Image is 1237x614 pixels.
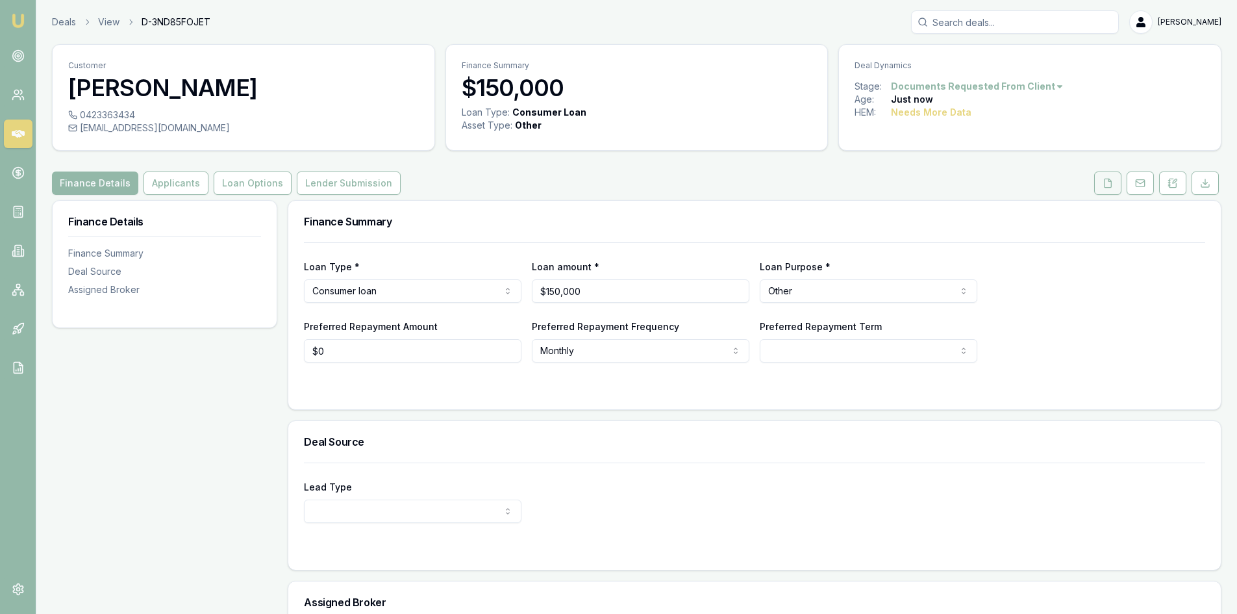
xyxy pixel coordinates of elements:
[304,339,521,363] input: $
[855,106,891,119] div: HEM:
[68,265,261,278] div: Deal Source
[142,16,210,29] span: D-3ND85FOJET
[144,172,208,195] button: Applicants
[214,172,292,195] button: Loan Options
[760,261,831,272] label: Loan Purpose *
[68,283,261,296] div: Assigned Broker
[304,216,1205,227] h3: Finance Summary
[304,437,1205,447] h3: Deal Source
[68,247,261,260] div: Finance Summary
[98,16,119,29] a: View
[1158,17,1221,27] span: [PERSON_NAME]
[512,106,586,119] div: Consumer Loan
[532,321,679,332] label: Preferred Repayment Frequency
[52,172,138,195] button: Finance Details
[68,75,419,101] h3: [PERSON_NAME]
[304,597,1205,608] h3: Assigned Broker
[462,60,812,71] p: Finance Summary
[304,261,360,272] label: Loan Type *
[211,172,294,195] a: Loan Options
[515,119,542,132] div: Other
[141,172,211,195] a: Applicants
[891,106,971,119] div: Needs More Data
[891,93,933,106] div: Just now
[297,172,401,195] button: Lender Submission
[52,16,76,29] a: Deals
[891,80,1064,93] button: Documents Requested From Client
[532,261,599,272] label: Loan amount *
[462,75,812,101] h3: $150,000
[68,109,419,122] div: 0423363434
[68,122,419,134] div: [EMAIL_ADDRESS][DOMAIN_NAME]
[68,60,419,71] p: Customer
[855,80,891,93] div: Stage:
[462,106,510,119] div: Loan Type:
[52,172,141,195] a: Finance Details
[855,60,1205,71] p: Deal Dynamics
[10,13,26,29] img: emu-icon-u.png
[294,172,403,195] a: Lender Submission
[68,216,261,227] h3: Finance Details
[532,279,749,303] input: $
[911,10,1119,34] input: Search deals
[304,481,352,492] label: Lead Type
[304,321,438,332] label: Preferred Repayment Amount
[52,16,210,29] nav: breadcrumb
[760,321,882,332] label: Preferred Repayment Term
[855,93,891,106] div: Age:
[462,119,512,132] div: Asset Type :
